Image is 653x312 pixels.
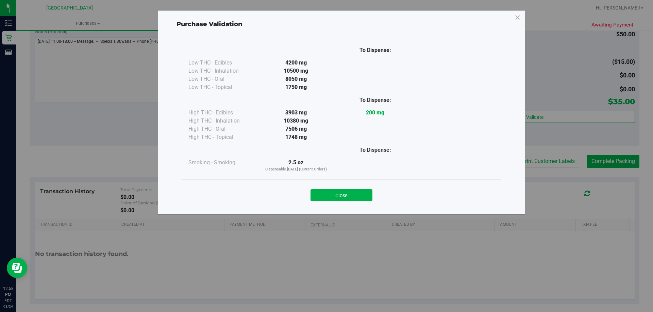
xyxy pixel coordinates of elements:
[188,109,256,117] div: High THC - Edibles
[256,159,336,172] div: 2.5 oz
[188,159,256,167] div: Smoking - Smoking
[366,109,384,116] strong: 200 mg
[336,46,415,54] div: To Dispense:
[256,59,336,67] div: 4200 mg
[336,146,415,154] div: To Dispense:
[256,67,336,75] div: 10500 mg
[256,75,336,83] div: 8050 mg
[256,117,336,125] div: 10380 mg
[7,258,27,278] iframe: Resource center
[311,189,372,201] button: Close
[256,133,336,141] div: 1748 mg
[188,67,256,75] div: Low THC - Inhalation
[188,125,256,133] div: High THC - Oral
[256,167,336,172] p: Dispensable [DATE] (Current Orders)
[177,20,242,28] span: Purchase Validation
[188,59,256,67] div: Low THC - Edibles
[336,96,415,104] div: To Dispense:
[188,75,256,83] div: Low THC - Oral
[188,83,256,91] div: Low THC - Topical
[188,117,256,125] div: High THC - Inhalation
[188,133,256,141] div: High THC - Topical
[256,109,336,117] div: 3903 mg
[256,83,336,91] div: 1750 mg
[256,125,336,133] div: 7506 mg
